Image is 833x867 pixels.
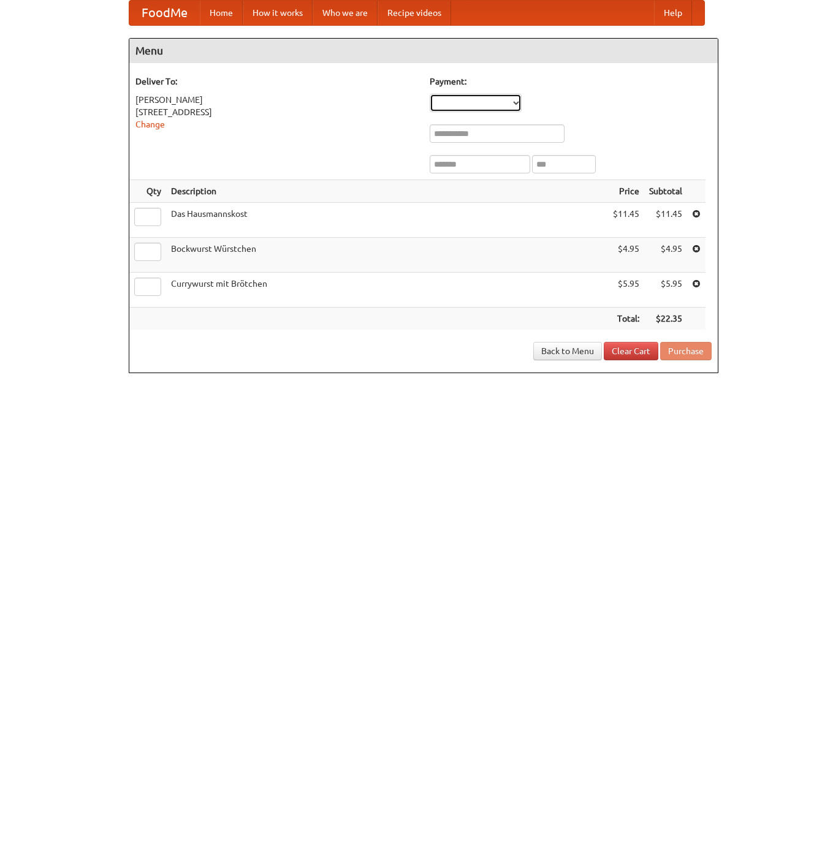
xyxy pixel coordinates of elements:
[166,273,608,308] td: Currywurst mit Brötchen
[378,1,451,25] a: Recipe videos
[644,203,687,238] td: $11.45
[135,94,417,106] div: [PERSON_NAME]
[608,180,644,203] th: Price
[166,180,608,203] th: Description
[608,308,644,330] th: Total:
[644,180,687,203] th: Subtotal
[608,238,644,273] td: $4.95
[135,106,417,118] div: [STREET_ADDRESS]
[608,203,644,238] td: $11.45
[430,75,712,88] h5: Payment:
[129,39,718,63] h4: Menu
[654,1,692,25] a: Help
[200,1,243,25] a: Home
[644,273,687,308] td: $5.95
[608,273,644,308] td: $5.95
[660,342,712,360] button: Purchase
[129,1,200,25] a: FoodMe
[135,75,417,88] h5: Deliver To:
[644,238,687,273] td: $4.95
[604,342,658,360] a: Clear Cart
[313,1,378,25] a: Who we are
[243,1,313,25] a: How it works
[129,180,166,203] th: Qty
[166,203,608,238] td: Das Hausmannskost
[135,119,165,129] a: Change
[644,308,687,330] th: $22.35
[166,238,608,273] td: Bockwurst Würstchen
[533,342,602,360] a: Back to Menu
